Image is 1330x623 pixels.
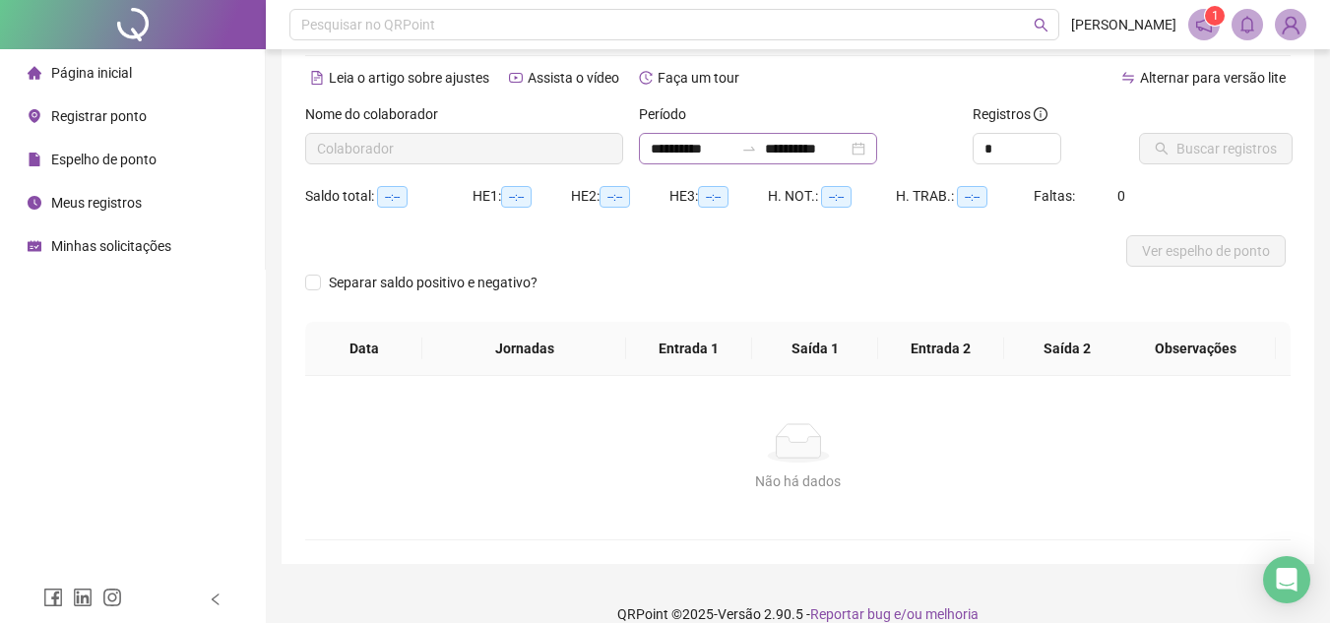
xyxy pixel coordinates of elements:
div: Saldo total: [305,185,473,208]
span: Alternar para versão lite [1140,70,1286,86]
span: to [741,141,757,156]
th: Entrada 1 [626,322,752,376]
span: Reportar bug e/ou melhoria [810,606,979,622]
th: Saída 1 [752,322,878,376]
label: Nome do colaborador [305,103,451,125]
span: file-text [310,71,324,85]
span: clock-circle [28,196,41,210]
th: Observações [1115,322,1276,376]
span: Observações [1131,338,1260,359]
span: info-circle [1034,107,1047,121]
span: Página inicial [51,65,132,81]
div: HE 2: [571,185,669,208]
span: linkedin [73,588,93,607]
div: H. NOT.: [768,185,896,208]
span: Minhas solicitações [51,238,171,254]
span: --:-- [377,186,408,208]
span: Faça um tour [658,70,739,86]
div: Open Intercom Messenger [1263,556,1310,603]
span: facebook [43,588,63,607]
label: Período [639,103,699,125]
span: home [28,66,41,80]
th: Entrada 2 [878,322,1004,376]
span: --:-- [600,186,630,208]
span: youtube [509,71,523,85]
div: H. TRAB.: [896,185,1034,208]
div: HE 1: [473,185,571,208]
span: swap-right [741,141,757,156]
span: environment [28,109,41,123]
span: Meus registros [51,195,142,211]
span: Assista o vídeo [528,70,619,86]
span: --:-- [501,186,532,208]
span: search [1034,18,1048,32]
span: history [639,71,653,85]
span: notification [1195,16,1213,33]
button: Buscar registros [1139,133,1293,164]
th: Jornadas [422,322,625,376]
span: Versão [718,606,761,622]
img: 88752 [1276,10,1305,39]
sup: 1 [1205,6,1225,26]
div: HE 3: [669,185,768,208]
span: Separar saldo positivo e negativo? [321,272,545,293]
span: schedule [28,239,41,253]
span: Espelho de ponto [51,152,157,167]
span: --:-- [698,186,728,208]
span: Leia o artigo sobre ajustes [329,70,489,86]
th: Data [305,322,422,376]
span: Faltas: [1034,188,1078,204]
span: swap [1121,71,1135,85]
span: --:-- [957,186,987,208]
span: instagram [102,588,122,607]
th: Saída 2 [1004,322,1130,376]
span: [PERSON_NAME] [1071,14,1176,35]
div: Não há dados [329,470,1267,492]
span: Registrar ponto [51,108,147,124]
span: Registros [973,103,1047,125]
span: file [28,153,41,166]
span: left [209,592,222,606]
button: Ver espelho de ponto [1126,235,1286,267]
span: bell [1238,16,1256,33]
span: --:-- [821,186,852,208]
span: 1 [1212,9,1219,23]
span: 0 [1117,188,1125,204]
